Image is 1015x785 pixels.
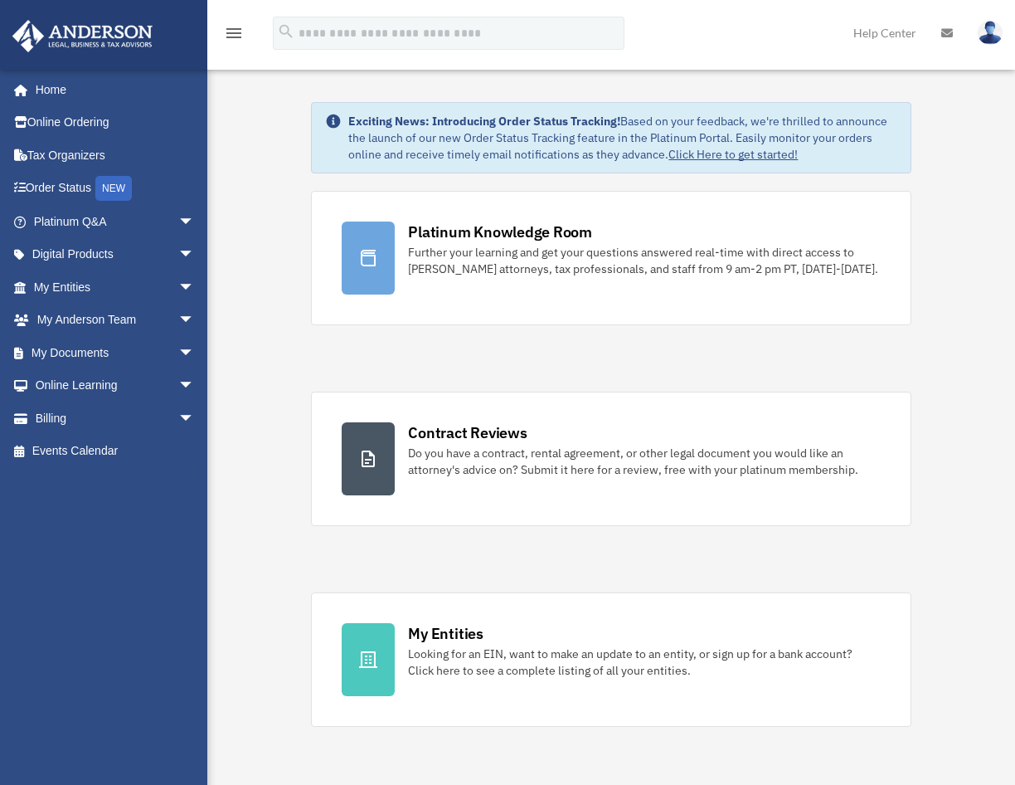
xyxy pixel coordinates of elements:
[12,304,220,337] a: My Anderson Teamarrow_drop_down
[178,336,211,370] span: arrow_drop_down
[668,147,798,162] a: Click Here to get started!
[224,29,244,43] a: menu
[12,73,211,106] a: Home
[408,222,592,242] div: Platinum Knowledge Room
[12,402,220,435] a: Billingarrow_drop_down
[348,114,620,129] strong: Exciting News: Introducing Order Status Tracking!
[12,172,220,206] a: Order StatusNEW
[311,592,911,727] a: My Entities Looking for an EIN, want to make an update to an entity, or sign up for a bank accoun...
[12,336,220,369] a: My Documentsarrow_drop_down
[277,22,295,41] i: search
[12,139,220,172] a: Tax Organizers
[348,113,896,163] div: Based on your feedback, we're thrilled to announce the launch of our new Order Status Tracking fe...
[311,191,911,325] a: Platinum Knowledge Room Further your learning and get your questions answered real-time with dire...
[408,422,527,443] div: Contract Reviews
[12,369,220,402] a: Online Learningarrow_drop_down
[178,271,211,305] span: arrow_drop_down
[95,176,132,201] div: NEW
[311,392,911,526] a: Contract Reviews Do you have a contract, rental agreement, or other legal document you would like...
[408,244,880,277] div: Further your learning and get your questions answered real-time with direct access to [PERSON_NAM...
[178,402,211,436] span: arrow_drop_down
[178,369,211,403] span: arrow_drop_down
[12,435,220,468] a: Events Calendar
[224,23,244,43] i: menu
[178,205,211,239] span: arrow_drop_down
[7,20,158,52] img: Anderson Advisors Platinum Portal
[978,21,1003,45] img: User Pic
[408,646,880,679] div: Looking for an EIN, want to make an update to an entity, or sign up for a bank account? Click her...
[178,304,211,338] span: arrow_drop_down
[12,238,220,271] a: Digital Productsarrow_drop_down
[12,205,220,238] a: Platinum Q&Aarrow_drop_down
[178,238,211,272] span: arrow_drop_down
[12,106,220,139] a: Online Ordering
[408,445,880,478] div: Do you have a contract, rental agreement, or other legal document you would like an attorney's ad...
[408,623,483,644] div: My Entities
[12,271,220,304] a: My Entitiesarrow_drop_down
